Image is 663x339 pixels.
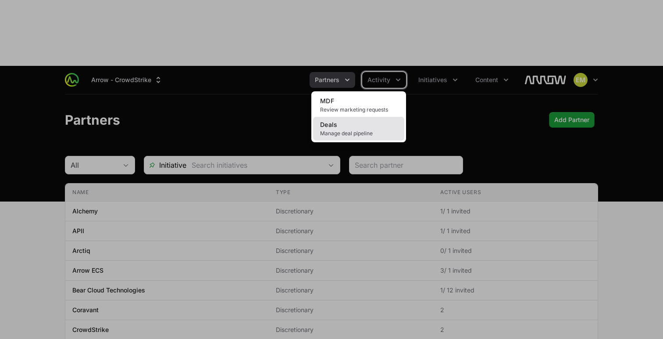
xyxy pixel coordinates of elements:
span: Deals [320,121,338,128]
div: Main navigation [79,72,514,88]
span: MDF [320,97,334,105]
span: Review marketing requests [320,106,397,113]
span: Manage deal pipeline [320,130,397,137]
div: Activity menu [362,72,406,88]
a: MDFReview marketing requests [313,93,404,117]
a: DealsManage deal pipeline [313,117,404,141]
